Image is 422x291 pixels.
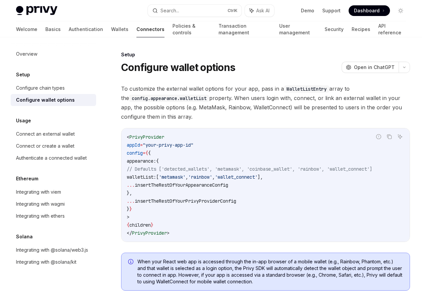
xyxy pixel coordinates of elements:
h1: Configure wallet options [121,61,235,73]
span: config [127,150,143,156]
span: > [127,214,129,220]
span: Dashboard [354,7,380,14]
span: 'rainbow' [188,174,212,180]
div: Connect or create a wallet [16,142,74,150]
div: Integrating with ethers [16,212,65,220]
code: config.appearance.walletList [129,95,209,102]
a: Integrating with @solana/kit [11,256,96,268]
button: Search...CtrlK [148,5,242,17]
span: walletList: [127,174,156,180]
h5: Solana [16,233,33,241]
span: Open in ChatGPT [354,64,395,71]
img: light logo [16,6,57,15]
a: Authenticate a connected wallet [11,152,96,164]
span: PrivyProvider [129,134,164,140]
span: = [140,142,143,148]
span: Ctrl K [228,8,238,13]
a: Demo [301,7,314,14]
span: PrivyProvider [132,230,167,236]
span: When your React web app is accessed through the in-app browser of a mobile wallet (e.g., Rainbow,... [137,258,403,285]
a: Authentication [69,21,103,37]
h5: Usage [16,117,31,125]
span: insertTheRestOfYourAppearanceConfig [135,182,228,188]
span: } [129,206,132,212]
code: WalletListEntry [284,85,329,93]
span: { [156,158,159,164]
div: Overview [16,50,37,58]
div: Integrating with @solana/web3.js [16,246,88,254]
span: "your-privy-app-id" [143,142,193,148]
a: Transaction management [219,21,271,37]
button: Ask AI [245,5,274,17]
button: Ask AI [396,132,404,141]
a: Integrating with ethers [11,210,96,222]
span: insertTheRestOfYourPrivyProviderConfig [135,198,236,204]
div: Connect an external wallet [16,130,75,138]
span: To customize the external wallet options for your app, pass in a array to the property. When user... [121,84,410,121]
button: Report incorrect code [374,132,383,141]
a: Integrating with @solana/web3.js [11,244,96,256]
span: ... [127,182,135,188]
div: Integrating with wagmi [16,200,65,208]
span: 'metamask' [159,174,185,180]
span: 'wallet_connect' [215,174,258,180]
a: Overview [11,48,96,60]
span: appearance: [127,158,156,164]
span: } [127,206,129,212]
a: Connect an external wallet [11,128,96,140]
button: Open in ChatGPT [342,62,399,73]
a: Configure wallet options [11,94,96,106]
a: Policies & controls [172,21,210,37]
div: Search... [160,7,179,15]
a: Welcome [16,21,37,37]
span: { [145,150,148,156]
a: Integrating with wagmi [11,198,96,210]
a: Integrating with viem [11,186,96,198]
span: children [129,222,151,228]
div: Integrating with @solana/kit [16,258,76,266]
span: , [185,174,188,180]
h5: Setup [16,71,30,79]
span: Ask AI [256,7,270,14]
span: { [127,222,129,228]
a: Recipes [352,21,370,37]
a: Dashboard [349,5,390,16]
span: appId [127,142,140,148]
span: > [167,230,169,236]
a: Connectors [136,21,164,37]
span: ... [127,198,135,204]
a: Security [325,21,344,37]
a: API reference [378,21,406,37]
span: // Defaults ['detected_wallets', 'metamask', 'coinbase_wallet', 'rainbow', 'wallet_connect'] [127,166,372,172]
div: Configure wallet options [16,96,75,104]
div: Integrating with viem [16,188,61,196]
button: Toggle dark mode [395,5,406,16]
span: < [127,134,129,140]
h5: Ethereum [16,175,38,183]
a: Configure chain types [11,82,96,94]
span: } [151,222,153,228]
svg: Info [128,259,135,266]
span: { [148,150,151,156]
a: Basics [45,21,61,37]
div: Setup [121,51,410,58]
span: ], [258,174,263,180]
span: }, [127,190,132,196]
span: [ [156,174,159,180]
a: Wallets [111,21,128,37]
a: Support [322,7,341,14]
span: , [212,174,215,180]
span: = [143,150,145,156]
a: Connect or create a wallet [11,140,96,152]
div: Authenticate a connected wallet [16,154,87,162]
div: Configure chain types [16,84,65,92]
a: User management [279,21,317,37]
button: Copy the contents from the code block [385,132,394,141]
span: </ [127,230,132,236]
